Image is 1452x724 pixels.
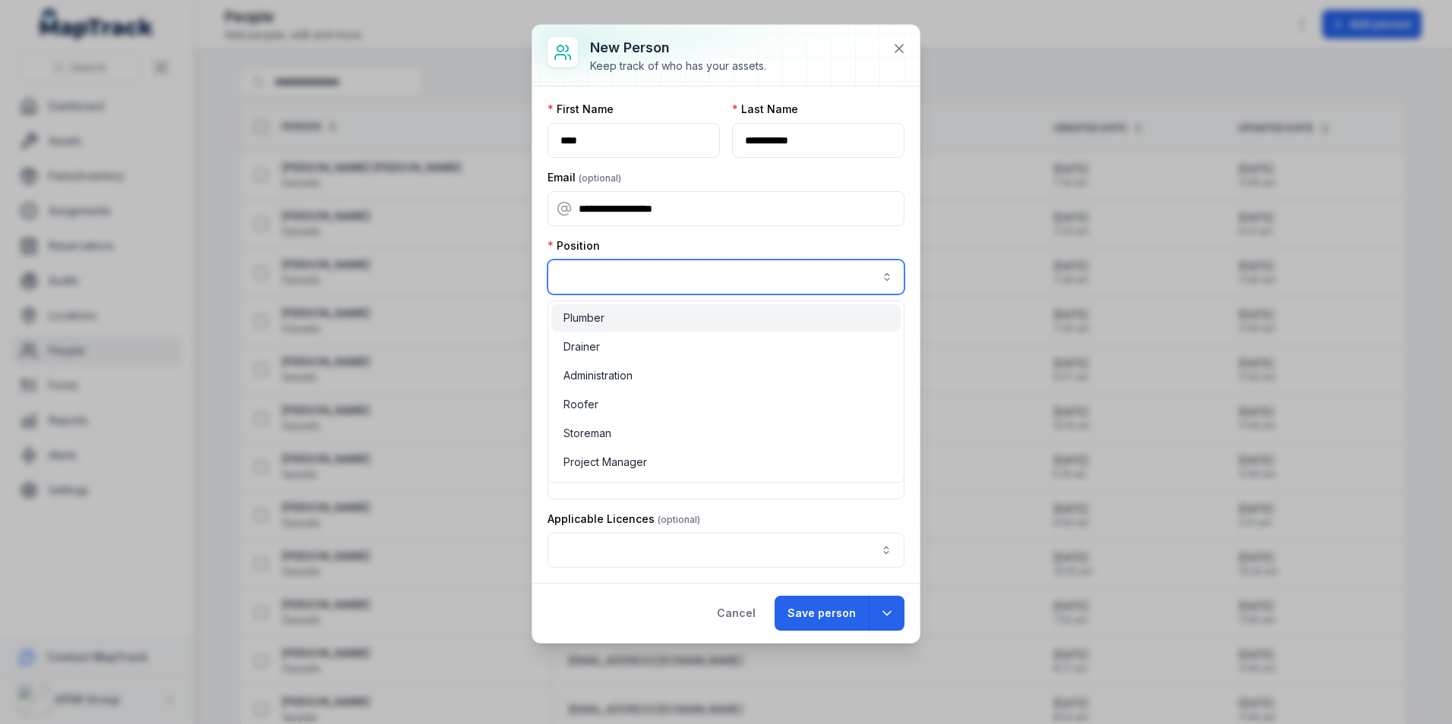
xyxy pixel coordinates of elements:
span: Roofer [563,397,598,412]
span: Storeman [563,426,611,441]
span: Project Manager [563,455,647,470]
span: Plumber [563,310,604,326]
input: person-add:cf[a5f131d4-f479-476f-b193-28e9569ab92d]-label [548,260,904,294]
span: Drainer [563,339,600,354]
span: Administration [563,368,633,383]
